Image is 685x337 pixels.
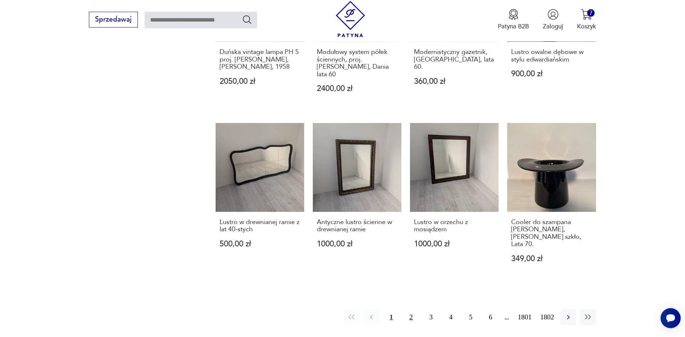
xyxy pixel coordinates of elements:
[414,219,495,233] h3: Lustro w orzechu z mosiądzem
[463,309,478,325] button: 5
[511,70,592,78] p: 900,00 zł
[317,240,398,248] p: 1000,00 zł
[507,123,596,279] a: Cooler do szampana Leonardo, Czarne szkło, Lata 70.Cooler do szampana [PERSON_NAME], [PERSON_NAME...
[511,49,592,63] h3: Lustro owalne dębowe w stylu edwardiańskim
[423,309,439,325] button: 3
[498,9,529,31] a: Ikona medaluPatyna B2B
[404,309,419,325] button: 2
[508,9,519,20] img: Ikona medalu
[89,17,138,23] a: Sprzedawaj
[498,9,529,31] button: Patyna B2B
[410,123,499,279] a: Lustro w orzechu z mosiądzemLustro w orzechu z mosiądzem1000,00 zł
[332,1,369,37] img: Patyna - sklep z meblami i dekoracjami vintage
[483,309,498,325] button: 6
[317,219,398,233] h3: Antyczne lustro ścienne w drewnianej ramie
[543,22,563,31] p: Zaloguj
[216,123,304,279] a: Lustro w drewnianej ramie z lat 40-stychLustro w drewnianej ramie z lat 40-stych500,00 zł
[414,49,495,70] h3: Modernistyczny gazetnik, [GEOGRAPHIC_DATA], lata 60.
[220,219,301,233] h3: Lustro w drewnianej ramie z lat 40-stych
[242,14,252,25] button: Szukaj
[516,309,534,325] button: 1801
[538,309,556,325] button: 1802
[383,309,399,325] button: 1
[414,78,495,85] p: 360,00 zł
[511,255,592,263] p: 349,00 zł
[317,49,398,78] h3: Modułowy system półek ściennych, proj. [PERSON_NAME], Dania lata 60
[220,240,301,248] p: 500,00 zł
[498,22,529,31] p: Patyna B2B
[587,9,595,17] div: 7
[220,49,301,70] h3: Duńska vintage lampa PH 5 proj. [PERSON_NAME], [PERSON_NAME], 1958
[543,9,563,31] button: Zaloguj
[581,9,592,20] img: Ikona koszyka
[511,219,592,248] h3: Cooler do szampana [PERSON_NAME], [PERSON_NAME] szkło, Lata 70.
[661,308,681,328] iframe: Smartsupp widget button
[313,123,401,279] a: Antyczne lustro ścienne w drewnianej ramieAntyczne lustro ścienne w drewnianej ramie1000,00 zł
[547,9,559,20] img: Ikonka użytkownika
[89,12,138,28] button: Sprzedawaj
[220,78,301,85] p: 2050,00 zł
[317,85,398,92] p: 2400,00 zł
[577,9,596,31] button: 7Koszyk
[414,240,495,248] p: 1000,00 zł
[443,309,459,325] button: 4
[577,22,596,31] p: Koszyk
